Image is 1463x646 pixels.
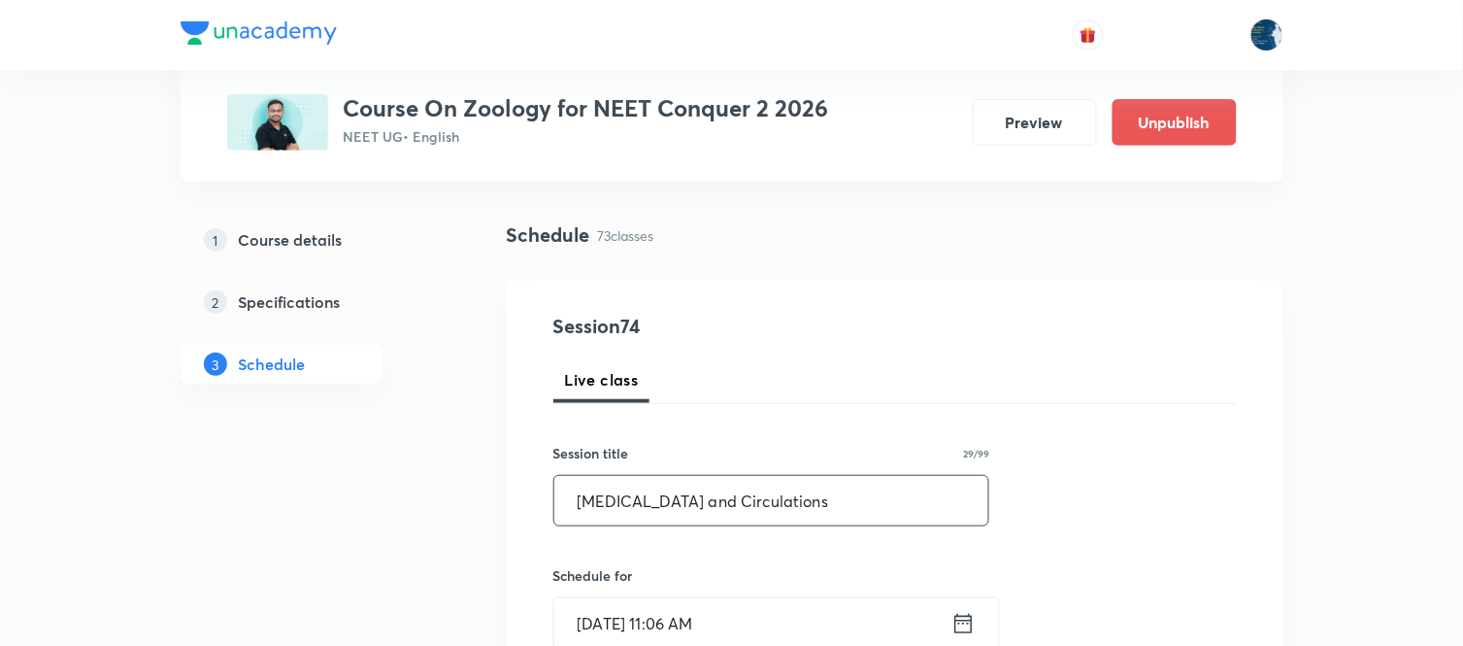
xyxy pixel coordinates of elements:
[181,221,445,259] a: 1Course details
[553,312,908,341] h4: Session 74
[227,94,328,151] img: F372E714-69FB-42D4-B2BA-89B5BA1AA6FD_plus.png
[181,21,337,45] img: Company Logo
[554,476,989,526] input: A great title is short, clear and descriptive
[1250,18,1283,51] img: Lokeshwar Chiluveru
[553,565,990,586] h6: Schedule for
[181,21,337,50] a: Company Logo
[204,290,227,314] p: 2
[239,290,341,314] h5: Specifications
[204,353,227,376] p: 3
[344,94,829,122] h3: Course On Zoology for NEET Conquer 2 2026
[598,225,654,246] p: 73 classes
[1080,26,1097,44] img: avatar
[344,126,829,147] p: NEET UG • English
[239,353,306,376] h5: Schedule
[181,283,445,322] a: 2Specifications
[204,228,227,252] p: 1
[553,443,629,463] h6: Session title
[1113,99,1237,146] button: Unpublish
[507,221,590,250] h4: Schedule
[973,99,1097,146] button: Preview
[565,368,639,391] span: Live class
[1073,19,1104,51] button: avatar
[963,449,989,459] p: 29/99
[239,228,343,252] h5: Course details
